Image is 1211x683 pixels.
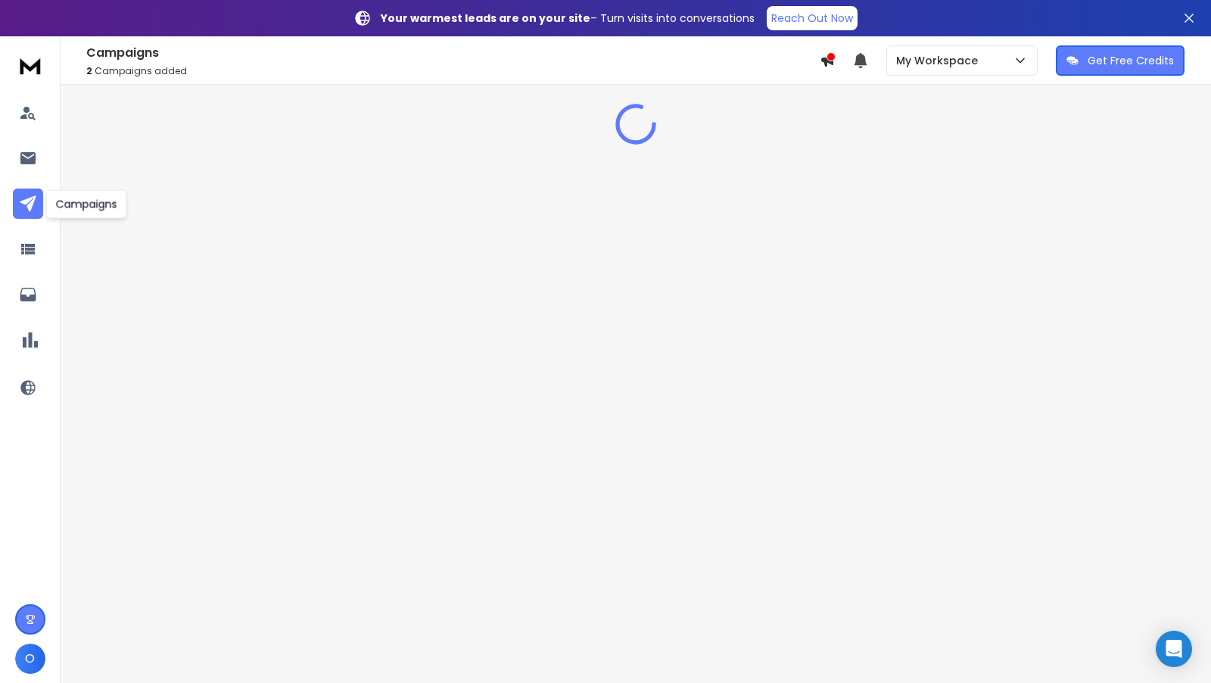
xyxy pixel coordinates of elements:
[86,44,820,62] h1: Campaigns
[381,11,590,26] strong: Your warmest leads are on your site
[767,6,858,30] a: Reach Out Now
[1156,631,1192,667] div: Open Intercom Messenger
[15,51,45,80] img: logo
[86,65,820,77] p: Campaigns added
[15,644,45,674] button: O
[381,11,755,26] p: – Turn visits into conversations
[1056,45,1185,76] button: Get Free Credits
[896,53,984,68] p: My Workspace
[1088,53,1174,68] p: Get Free Credits
[771,11,853,26] p: Reach Out Now
[46,190,127,219] div: Campaigns
[86,64,92,77] span: 2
